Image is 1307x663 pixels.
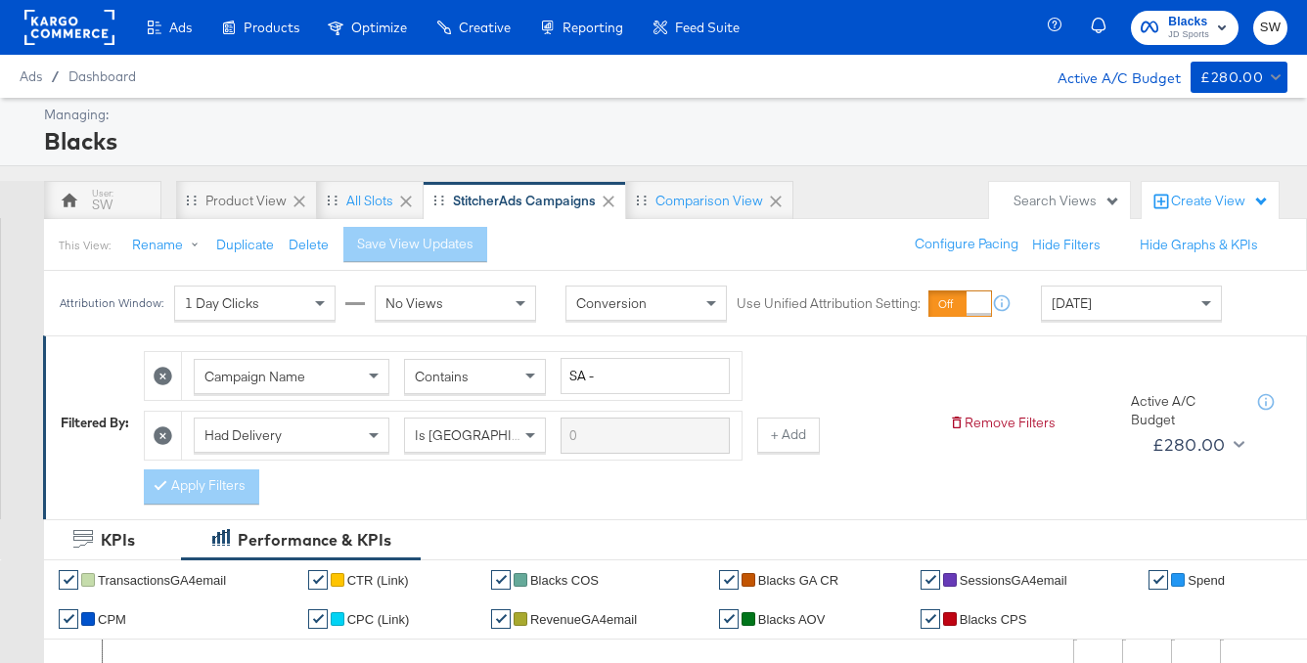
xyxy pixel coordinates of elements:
div: Comparison View [655,192,763,210]
div: Drag to reorder tab [327,195,338,205]
span: Feed Suite [675,20,740,35]
a: ✔ [1149,570,1168,590]
span: Creative [459,20,511,35]
a: ✔ [59,609,78,629]
span: Optimize [351,20,407,35]
div: Product View [205,192,287,210]
a: ✔ [719,609,739,629]
div: All Slots [346,192,393,210]
span: [DATE] [1052,294,1092,312]
input: Enter a search term [561,358,730,394]
div: This View: [59,238,111,253]
span: Blacks AOV [758,612,826,627]
span: Had Delivery [204,426,282,444]
div: SW [92,196,113,214]
span: Is [GEOGRAPHIC_DATA] [415,426,564,444]
div: £280.00 [1200,66,1263,90]
span: CPC (Link) [347,612,410,627]
span: Conversion [576,294,647,312]
button: Hide Filters [1032,236,1101,254]
div: £280.00 [1152,430,1226,460]
div: Blacks [44,124,1283,157]
span: Ads [169,20,192,35]
a: ✔ [308,609,328,629]
span: / [42,68,68,84]
span: Campaign Name [204,368,305,385]
a: ✔ [491,570,511,590]
button: Delete [289,236,329,254]
span: CPM [98,612,126,627]
a: ✔ [59,570,78,590]
button: + Add [757,418,820,453]
div: Performance & KPIs [238,529,391,552]
button: Hide Graphs & KPIs [1140,236,1258,254]
div: Drag to reorder tab [636,195,647,205]
a: ✔ [719,570,739,590]
button: £280.00 [1145,429,1248,461]
span: Ads [20,68,42,84]
div: StitcherAds Campaigns [453,192,596,210]
span: No Views [385,294,443,312]
input: Enter a search term [561,418,730,454]
span: Reporting [563,20,623,35]
button: Remove Filters [949,414,1056,432]
a: ✔ [921,609,940,629]
span: Blacks [1168,12,1209,32]
div: Create View [1171,192,1269,211]
button: SW [1253,11,1287,45]
a: ✔ [491,609,511,629]
div: Drag to reorder tab [433,195,444,205]
span: Blacks CPS [960,612,1027,627]
a: ✔ [921,570,940,590]
div: Active A/C Budget [1037,62,1181,91]
div: Drag to reorder tab [186,195,197,205]
button: Duplicate [216,236,274,254]
a: Dashboard [68,68,136,84]
span: 1 Day Clicks [185,294,259,312]
span: Products [244,20,299,35]
label: Use Unified Attribution Setting: [737,294,921,313]
span: JD Sports [1168,27,1209,43]
button: Rename [118,228,220,263]
span: SessionsGA4email [960,573,1067,588]
span: Spend [1188,573,1225,588]
div: Managing: [44,106,1283,124]
span: Blacks COS [530,573,599,588]
button: BlacksJD Sports [1131,11,1239,45]
span: Contains [415,368,469,385]
button: £280.00 [1191,62,1287,93]
div: KPIs [101,529,135,552]
span: CTR (Link) [347,573,409,588]
a: ✔ [308,570,328,590]
button: Configure Pacing [901,227,1032,262]
div: Filtered By: [61,414,129,432]
span: Blacks GA CR [758,573,838,588]
div: Search Views [1014,192,1120,210]
span: SW [1261,17,1280,39]
div: Active A/C Budget [1131,392,1239,428]
span: TransactionsGA4email [98,573,226,588]
span: RevenueGA4email [530,612,637,627]
div: Attribution Window: [59,296,164,310]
